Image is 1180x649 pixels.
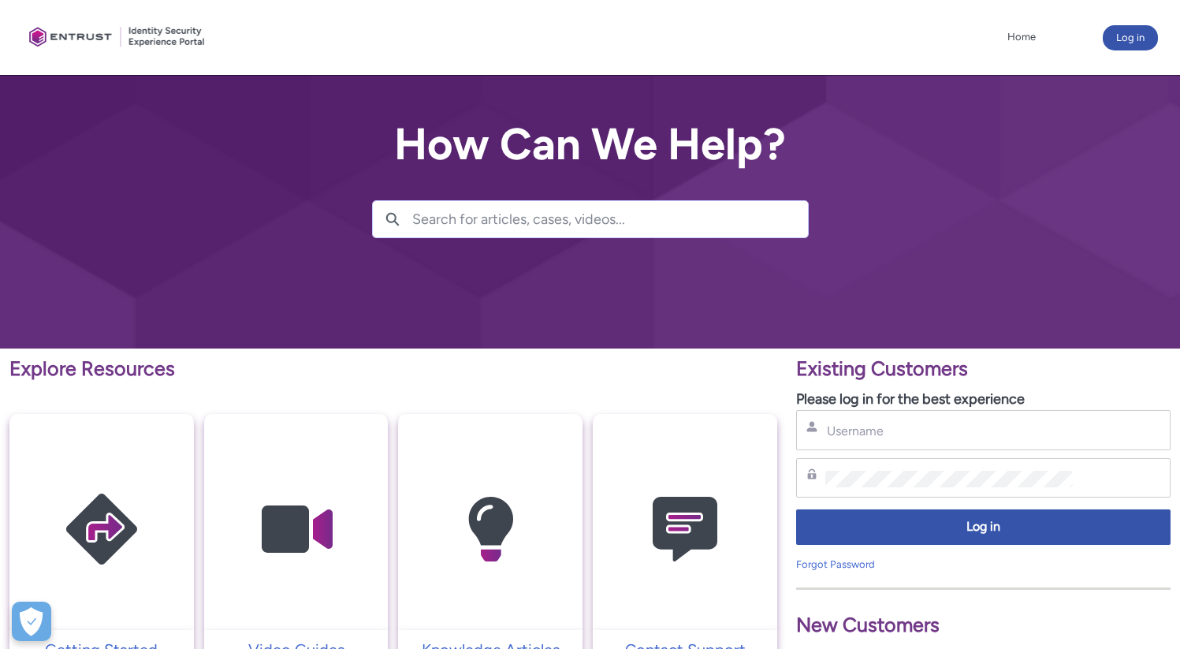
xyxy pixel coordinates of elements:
p: Existing Customers [796,354,1171,384]
button: Log in [1103,25,1158,50]
img: Getting Started [27,445,177,614]
p: Please log in for the best experience [796,389,1171,410]
img: Knowledge Articles [415,445,565,614]
img: Video Guides [221,445,371,614]
img: Contact Support [610,445,760,614]
div: Cookie Preferences [12,602,51,641]
span: Log in [806,518,1160,536]
a: Home [1003,25,1040,49]
button: Open Preferences [12,602,51,641]
button: Log in [796,509,1171,545]
button: Search [373,201,412,237]
a: Forgot Password [796,558,875,570]
input: Search for articles, cases, videos... [412,201,808,237]
input: Username [825,423,1073,439]
p: New Customers [796,610,1171,640]
h2: How Can We Help? [372,120,809,169]
p: Explore Resources [9,354,777,384]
